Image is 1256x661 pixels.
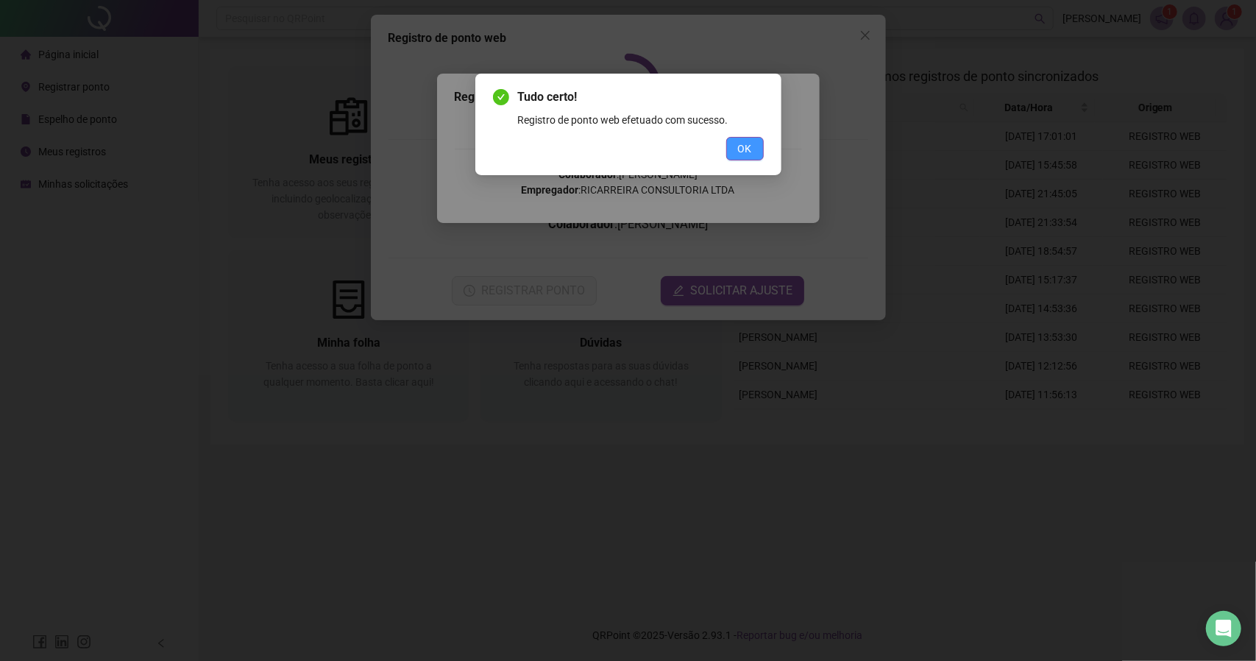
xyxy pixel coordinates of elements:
span: Tudo certo! [518,88,764,106]
span: OK [738,141,752,157]
div: Registro de ponto web efetuado com sucesso. [518,112,764,128]
button: OK [726,137,764,160]
span: check-circle [493,89,509,105]
div: Open Intercom Messenger [1206,611,1241,646]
